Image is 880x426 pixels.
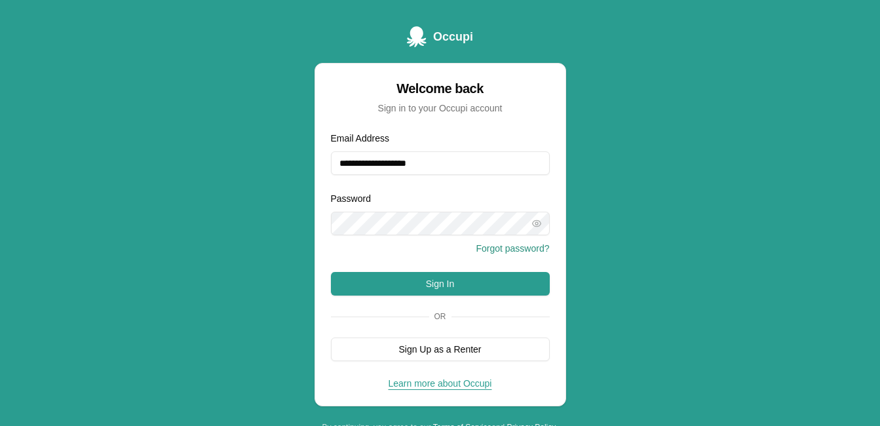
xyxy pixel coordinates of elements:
span: Or [429,311,451,322]
a: Occupi [407,26,473,47]
button: Sign Up as a Renter [331,338,550,361]
span: Occupi [433,28,473,46]
label: Password [331,193,371,204]
button: Sign In [331,272,550,296]
button: Forgot password? [476,242,549,255]
div: Welcome back [331,79,550,98]
a: Learn more about Occupi [389,378,492,389]
div: Sign in to your Occupi account [331,102,550,115]
label: Email Address [331,133,389,144]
